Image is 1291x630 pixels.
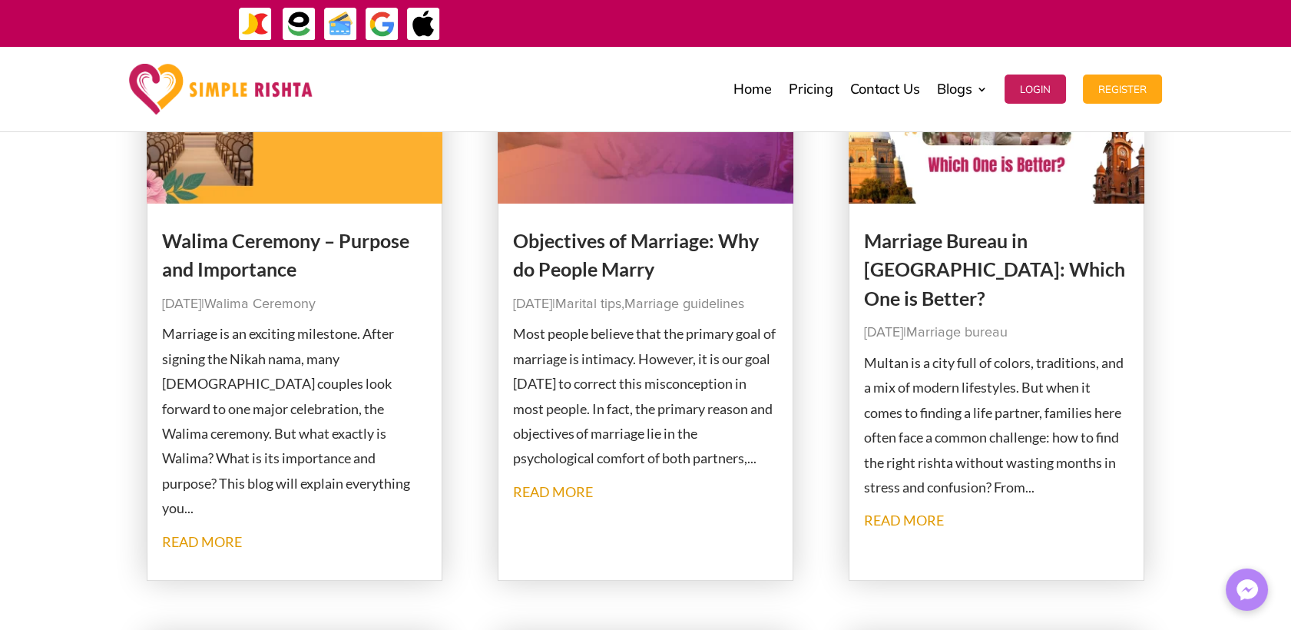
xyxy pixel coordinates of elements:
p: | [162,292,428,317]
a: Pricing [789,51,833,128]
a: Blogs [937,51,988,128]
a: Walima Ceremony – Purpose and Importance [162,229,409,281]
p: Most people believe that the primary goal of marriage is intimacy. However, it is our goal [DATE]... [513,321,779,470]
span: [DATE] [162,297,201,311]
p: Marriage is an exciting milestone. After signing the Nikah nama, many [DEMOGRAPHIC_DATA] couples ... [162,321,428,520]
p: | , [513,292,779,317]
button: Login [1005,75,1066,104]
img: EasyPaisa-icon [282,7,316,41]
a: Objectives of Marriage: Why do People Marry [513,229,759,281]
a: read more [864,512,944,529]
img: Messenger [1232,575,1263,605]
img: JazzCash-icon [238,7,273,41]
img: ApplePay-icon [406,7,441,41]
a: read more [162,533,242,550]
button: Register [1083,75,1162,104]
a: Register [1083,51,1162,128]
a: Marriage guidelines [624,297,744,311]
a: Login [1005,51,1066,128]
a: Contact Us [850,51,920,128]
span: [DATE] [513,297,552,311]
img: Credit Cards [323,7,358,41]
a: Marriage Bureau in [GEOGRAPHIC_DATA]: Which One is Better? [864,229,1125,310]
a: Walima Ceremony [204,297,316,311]
span: [DATE] [864,326,903,340]
a: Marital tips [555,297,621,311]
img: GooglePay-icon [365,7,399,41]
a: Marriage bureau [906,326,1008,340]
p: | [864,320,1130,345]
p: Multan is a city full of colors, traditions, and a mix of modern lifestyles. But when it comes to... [864,350,1130,499]
a: read more [513,483,593,500]
a: Home [733,51,772,128]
